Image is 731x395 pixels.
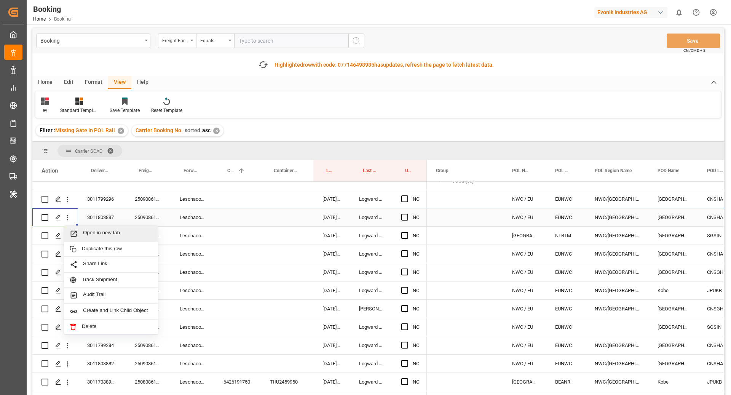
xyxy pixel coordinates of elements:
div: NWC / EU [503,263,546,281]
span: POD Locode [707,168,725,173]
div: [GEOGRAPHIC_DATA] [648,227,698,245]
span: Freight Forwarder's Reference No. [139,168,155,173]
div: EUNWC [546,208,586,226]
div: EUNWC [546,281,586,299]
div: Evonik Industries AG [594,7,667,18]
span: Group [436,168,448,173]
div: 250808610742 [126,373,171,391]
div: [GEOGRAPHIC_DATA] [648,245,698,263]
div: Booking [33,3,71,15]
div: [DATE] 06:59:38 [313,355,350,373]
div: Press SPACE to select this row. [32,318,427,336]
div: Equals [200,35,226,44]
div: NO [413,373,420,391]
span: Carrier SCAC [75,148,102,154]
div: Press SPACE to select this row. [32,281,427,300]
div: Highlighted with code: updates, refresh the page to fetch latest data. [275,61,494,69]
div: Press SPACE to select this row. [32,245,427,263]
div: 6426191750 [214,373,261,391]
button: search button [348,34,364,48]
div: 250908610726 [126,190,171,208]
span: Missing Gate In POL Rail [55,127,115,133]
div: Leschaco Bremen [171,227,214,245]
div: ✕ [118,128,124,134]
div: Logward System [350,336,392,354]
div: NO [413,318,420,336]
div: Logward System [350,245,392,263]
div: 3011803887 [78,208,126,226]
div: NO [413,190,420,208]
div: Logward System [350,263,392,281]
div: Kobe [648,281,698,299]
div: Press SPACE to select this row. [32,208,427,227]
div: [DATE] 09:40:21 [313,227,350,245]
span: Filter : [40,127,55,133]
div: ✕ [213,128,220,134]
div: Press SPACE to select this row. [32,355,427,373]
div: [GEOGRAPHIC_DATA] [648,263,698,281]
div: Leschaco Bremen [171,263,214,281]
div: Logward System [350,227,392,245]
div: [GEOGRAPHIC_DATA] [648,336,698,354]
div: NWC / EU [503,300,546,318]
div: Leschaco Bremen [171,245,214,263]
button: open menu [158,34,196,48]
div: Action [41,167,58,174]
span: Update Last Opened By [405,168,411,173]
div: Logward System [350,355,392,373]
div: NWC/[GEOGRAPHIC_DATA] [GEOGRAPHIC_DATA] / [GEOGRAPHIC_DATA] [586,263,648,281]
div: NO [413,227,420,245]
div: NLRTM [546,227,586,245]
div: Booking [40,35,142,45]
span: Container No. [274,168,297,173]
div: [GEOGRAPHIC_DATA] [503,373,546,391]
button: Save [667,34,720,48]
div: NWC/[GEOGRAPHIC_DATA] [GEOGRAPHIC_DATA] / [GEOGRAPHIC_DATA] [586,355,648,373]
div: Logward System [350,373,392,391]
div: Leschaco Bremen [171,318,214,336]
div: NO [413,300,420,318]
div: EUNWC [546,355,586,373]
div: Freight Forwarder's Reference No. [162,35,188,44]
div: [GEOGRAPHIC_DATA] [648,318,698,336]
div: Press SPACE to select this row. [32,336,427,355]
div: Press SPACE to select this row. [32,263,427,281]
div: 3011703893, 3011703894 [78,373,126,391]
div: NWC/[GEOGRAPHIC_DATA] [GEOGRAPHIC_DATA] / [GEOGRAPHIC_DATA] [586,336,648,354]
div: 250908610740 [126,355,171,373]
a: Home [33,16,46,22]
div: [GEOGRAPHIC_DATA] [648,300,698,318]
div: NWC / EU [503,190,546,208]
div: NO [413,264,420,281]
div: 3011803882 [78,355,126,373]
div: [DATE] 15:40:44 [313,373,350,391]
div: Format [79,76,108,89]
div: NO [413,337,420,354]
div: NWC / EU [503,281,546,299]
div: NO [413,355,420,373]
button: Help Center [688,4,705,21]
div: Standard Templates [60,107,98,114]
div: NWC/[GEOGRAPHIC_DATA] [GEOGRAPHIC_DATA] / [GEOGRAPHIC_DATA] [586,281,648,299]
div: Logward System [350,190,392,208]
div: Home [32,76,58,89]
div: [GEOGRAPHIC_DATA] [648,190,698,208]
div: NWC / EU [503,336,546,354]
div: View [108,76,131,89]
div: [DATE] 10:01:43 [313,263,350,281]
div: Press SPACE to select this row. [32,373,427,391]
span: POL Name [512,168,530,173]
div: [DATE] 06:59:52 [313,336,350,354]
div: NWC / EU [503,355,546,373]
div: [DATE] 06:59:33 [313,318,350,336]
div: Kobe [648,373,698,391]
div: EUNWC [546,263,586,281]
button: Evonik Industries AG [594,5,670,19]
div: NWC / EU [503,245,546,263]
div: 250908610750 [126,208,171,226]
div: NWC/[GEOGRAPHIC_DATA] [GEOGRAPHIC_DATA] / [GEOGRAPHIC_DATA] [586,190,648,208]
span: Forwarder Name [184,168,198,173]
div: 3011799284 [78,336,126,354]
span: asc [202,127,211,133]
div: [DATE] 10:02:25 [313,300,350,318]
